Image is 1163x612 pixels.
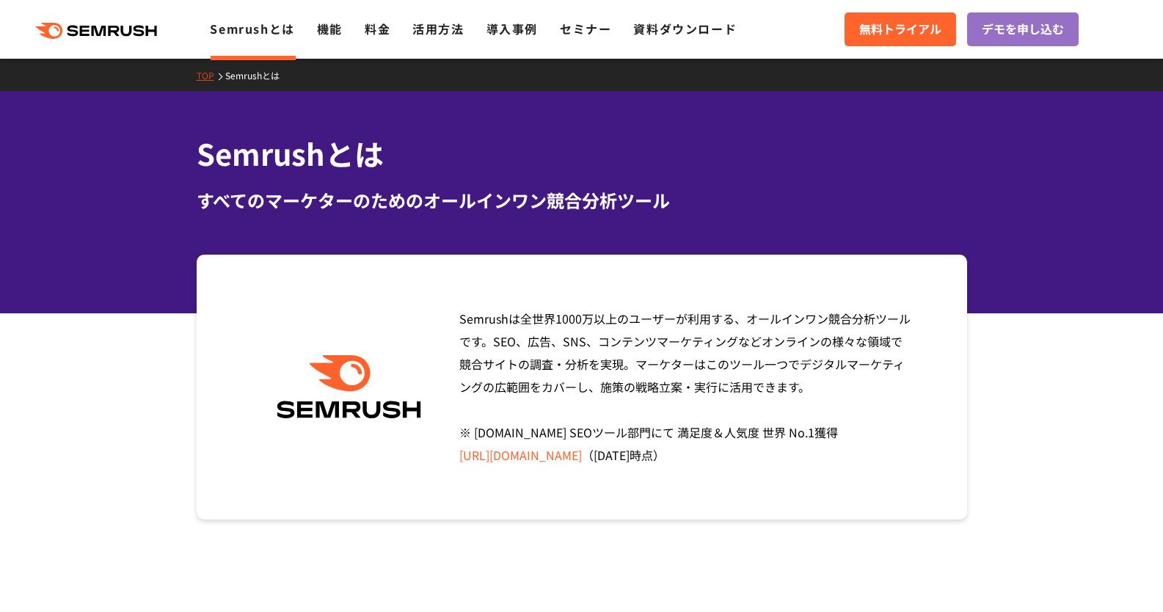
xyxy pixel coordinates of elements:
img: Semrush [269,355,429,419]
span: 無料トライアル [859,20,941,39]
span: デモを申し込む [982,20,1064,39]
h1: Semrushとは [197,132,967,175]
span: Semrushは全世界1000万以上のユーザーが利用する、オールインワン競合分析ツールです。SEO、広告、SNS、コンテンツマーケティングなどオンラインの様々な領域で競合サイトの調査・分析を実現... [459,310,911,464]
a: 資料ダウンロード [633,20,737,37]
a: 料金 [365,20,390,37]
div: すべてのマーケターのためのオールインワン競合分析ツール [197,187,967,214]
a: デモを申し込む [967,12,1079,46]
a: 機能 [317,20,343,37]
a: TOP [197,69,225,81]
a: Semrushとは [210,20,294,37]
a: Semrushとは [225,69,291,81]
a: 無料トライアル [845,12,956,46]
a: [URL][DOMAIN_NAME] [459,446,582,464]
a: 導入事例 [486,20,538,37]
a: セミナー [560,20,611,37]
a: 活用方法 [412,20,464,37]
